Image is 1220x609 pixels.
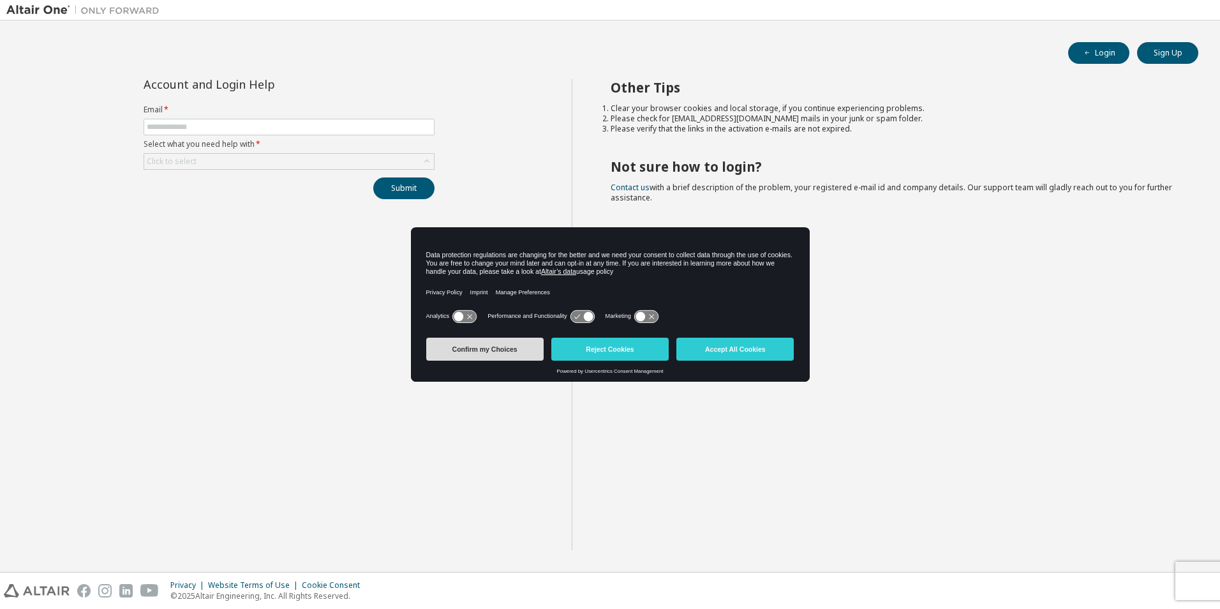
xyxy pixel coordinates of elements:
div: Website Terms of Use [208,580,302,590]
li: Clear your browser cookies and local storage, if you continue experiencing problems. [611,103,1176,114]
img: instagram.svg [98,584,112,598]
div: Click to select [147,156,197,167]
a: Contact us [611,182,650,193]
img: Altair One [6,4,166,17]
img: youtube.svg [140,584,159,598]
h2: Other Tips [611,79,1176,96]
button: Sign Up [1137,42,1198,64]
button: Submit [373,177,435,199]
li: Please check for [EMAIL_ADDRESS][DOMAIN_NAME] mails in your junk or spam folder. [611,114,1176,124]
h2: Not sure how to login? [611,158,1176,175]
div: Account and Login Help [144,79,376,89]
span: with a brief description of the problem, your registered e-mail id and company details. Our suppo... [611,182,1172,203]
div: Privacy [170,580,208,590]
div: Click to select [144,154,434,169]
img: facebook.svg [77,584,91,598]
div: Cookie Consent [302,580,368,590]
p: © 2025 Altair Engineering, Inc. All Rights Reserved. [170,590,368,601]
img: linkedin.svg [119,584,133,598]
label: Select what you need help with [144,139,435,149]
li: Please verify that the links in the activation e-mails are not expired. [611,124,1176,134]
img: altair_logo.svg [4,584,70,598]
button: Login [1068,42,1129,64]
label: Email [144,105,435,115]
